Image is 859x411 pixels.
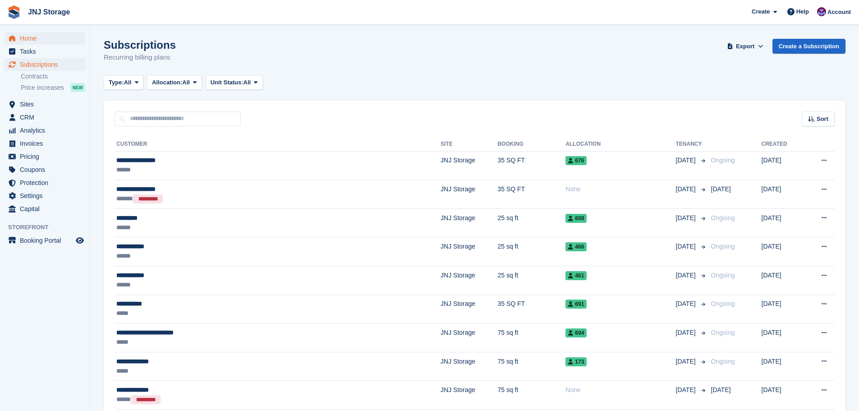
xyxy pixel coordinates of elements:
span: Account [827,8,851,17]
span: All [182,78,190,87]
span: Storefront [8,223,90,232]
span: Sort [817,115,828,124]
td: [DATE] [762,208,804,237]
td: [DATE] [762,266,804,295]
p: Recurring billing plans [104,52,176,63]
td: [DATE] [762,237,804,266]
span: [DATE] [676,357,698,366]
th: Site [441,137,497,152]
td: 75 sq ft [497,323,565,352]
td: 25 sq ft [497,208,565,237]
a: menu [5,203,85,215]
td: JNJ Storage [441,237,497,266]
img: stora-icon-8386f47178a22dfd0bd8f6a31ec36ba5ce8667c1dd55bd0f319d3a0aa187defe.svg [7,5,21,19]
span: 173 [565,357,587,366]
a: menu [5,32,85,45]
span: Price increases [21,83,64,92]
td: [DATE] [762,295,804,323]
a: menu [5,137,85,150]
span: [DATE] [676,385,698,395]
a: menu [5,45,85,58]
a: menu [5,234,85,247]
th: Tenancy [676,137,707,152]
a: menu [5,150,85,163]
div: None [565,185,675,194]
div: NEW [70,83,85,92]
span: [DATE] [676,185,698,194]
span: Type: [109,78,124,87]
span: Home [20,32,74,45]
a: Create a Subscription [772,39,845,54]
span: Invoices [20,137,74,150]
span: 691 [565,300,587,309]
a: Preview store [74,235,85,246]
span: Coupons [20,163,74,176]
td: JNJ Storage [441,180,497,209]
span: Analytics [20,124,74,137]
span: Subscriptions [20,58,74,71]
span: Export [736,42,754,51]
span: Allocation: [152,78,182,87]
td: [DATE] [762,151,804,180]
span: 676 [565,156,587,165]
td: JNJ Storage [441,323,497,352]
span: 461 [565,271,587,280]
button: Unit Status: All [206,75,263,90]
span: [DATE] [676,328,698,337]
span: [DATE] [676,271,698,280]
span: [DATE] [676,213,698,223]
span: [DATE] [711,185,731,193]
span: Unit Status: [211,78,243,87]
span: Booking Portal [20,234,74,247]
a: menu [5,176,85,189]
span: [DATE] [676,299,698,309]
a: menu [5,124,85,137]
span: CRM [20,111,74,124]
span: Ongoing [711,300,735,307]
a: menu [5,189,85,202]
span: Capital [20,203,74,215]
span: All [243,78,251,87]
td: JNJ Storage [441,352,497,381]
td: 35 SQ FT [497,295,565,323]
a: menu [5,163,85,176]
td: JNJ Storage [441,208,497,237]
span: [DATE] [676,156,698,165]
span: Ongoing [711,214,735,222]
td: JNJ Storage [441,295,497,323]
span: Sites [20,98,74,111]
span: Create [752,7,770,16]
span: 694 [565,328,587,337]
span: Help [796,7,809,16]
span: Ongoing [711,157,735,164]
span: [DATE] [676,242,698,251]
span: Tasks [20,45,74,58]
span: Ongoing [711,243,735,250]
td: [DATE] [762,352,804,381]
td: [DATE] [762,323,804,352]
td: [DATE] [762,381,804,410]
a: Contracts [21,72,85,81]
td: 25 sq ft [497,266,565,295]
td: JNJ Storage [441,266,497,295]
span: 608 [565,214,587,223]
td: JNJ Storage [441,381,497,410]
span: All [124,78,132,87]
td: 35 SQ FT [497,180,565,209]
th: Booking [497,137,565,152]
th: Customer [115,137,441,152]
img: Jonathan Scrase [817,7,826,16]
td: JNJ Storage [441,151,497,180]
td: 75 sq ft [497,352,565,381]
h1: Subscriptions [104,39,176,51]
td: 75 sq ft [497,381,565,410]
span: Ongoing [711,329,735,336]
div: None [565,385,675,395]
span: Ongoing [711,272,735,279]
th: Allocation [565,137,675,152]
a: JNJ Storage [24,5,73,19]
button: Allocation: All [147,75,202,90]
span: Protection [20,176,74,189]
a: menu [5,58,85,71]
td: [DATE] [762,180,804,209]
